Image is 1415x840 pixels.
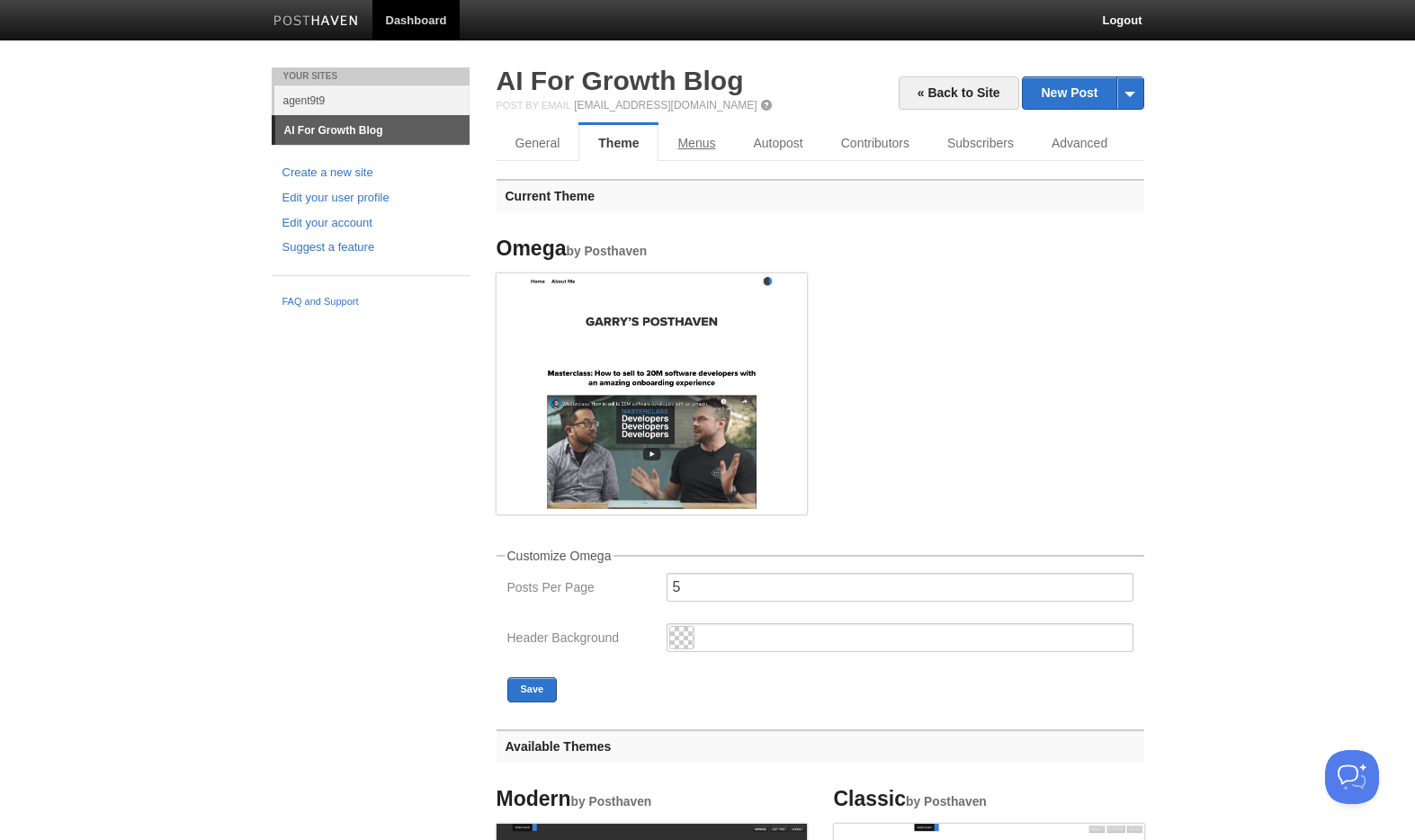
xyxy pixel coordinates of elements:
[822,125,928,161] a: Contributors
[566,245,647,258] small: by Posthaven
[273,15,359,29] img: Posthaven-bar
[906,795,987,809] small: by Posthaven
[734,125,821,161] a: Autopost
[274,85,470,115] a: agent9t9
[571,795,652,809] small: by Posthaven
[1325,750,1379,804] iframe: Help Scout Beacon - Open
[507,677,558,702] button: Save
[497,788,807,810] h4: Modern
[928,125,1033,161] a: Subscribers
[507,581,656,598] label: Posts Per Page
[497,237,807,260] h4: Omega
[507,631,656,648] label: Header Background
[899,76,1019,110] a: « Back to Site
[505,550,614,562] legend: Customize Omega
[497,125,579,161] a: General
[578,125,658,161] a: Theme
[282,189,459,208] a: Edit your user profile
[497,273,807,509] img: Screenshot
[1033,125,1126,161] a: Advanced
[282,294,459,310] a: FAQ and Support
[658,125,734,161] a: Menus
[497,729,1144,763] h3: Available Themes
[282,214,459,233] a: Edit your account
[272,67,470,85] li: Your Sites
[497,66,744,95] a: AI For Growth Blog
[282,238,459,257] a: Suggest a feature
[1023,77,1142,109] a: New Post
[497,100,571,111] span: Post by Email
[275,116,470,145] a: AI For Growth Blog
[497,179,1144,212] h3: Current Theme
[834,788,1144,810] h4: Classic
[282,164,459,183] a: Create a new site
[574,99,757,112] a: [EMAIL_ADDRESS][DOMAIN_NAME]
